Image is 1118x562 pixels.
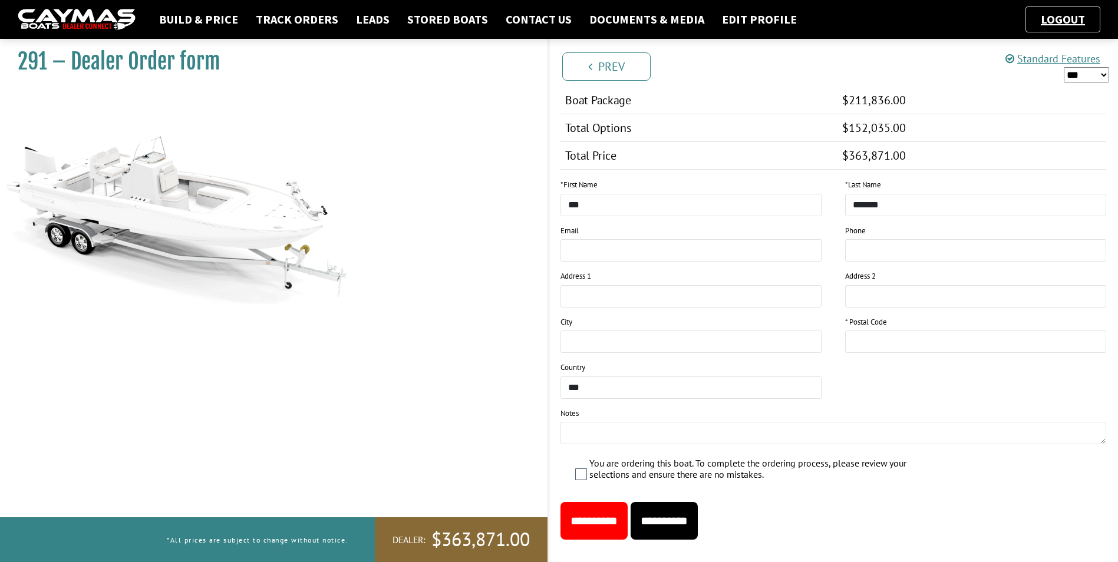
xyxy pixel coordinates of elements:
a: Leads [350,12,395,27]
td: Total Options [560,114,838,142]
label: Email [560,225,579,237]
a: Track Orders [250,12,344,27]
a: Prev [562,52,651,81]
a: Logout [1035,12,1091,27]
td: Total Price [560,142,838,170]
a: Edit Profile [716,12,803,27]
a: Documents & Media [583,12,710,27]
a: Dealer:$363,871.00 [375,517,548,562]
td: Boat Package [560,87,838,114]
label: Address 1 [560,270,591,282]
label: Notes [560,408,579,419]
label: Country [560,362,585,373]
label: First Name [560,179,598,191]
label: City [560,316,572,328]
span: $363,871.00 [842,148,906,163]
a: Standard Features [1005,52,1100,65]
a: Build & Price [153,12,244,27]
label: Address 2 [845,270,876,282]
label: Last Name [845,179,881,191]
label: * Postal Code [845,316,887,328]
h1: 291 – Dealer Order form [18,48,518,75]
a: Stored Boats [401,12,494,27]
label: Phone [845,225,866,237]
img: caymas-dealer-connect-2ed40d3bc7270c1d8d7ffb4b79bf05adc795679939227970def78ec6f6c03838.gif [18,9,136,31]
span: $152,035.00 [842,120,906,135]
label: You are ordering this boat. To complete the ordering process, please review your selections and e... [589,458,908,483]
span: $211,836.00 [842,92,906,108]
span: Dealer: [393,534,426,546]
span: $363,871.00 [431,527,530,552]
a: Contact Us [500,12,578,27]
p: *All prices are subject to change without notice. [167,530,348,550]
